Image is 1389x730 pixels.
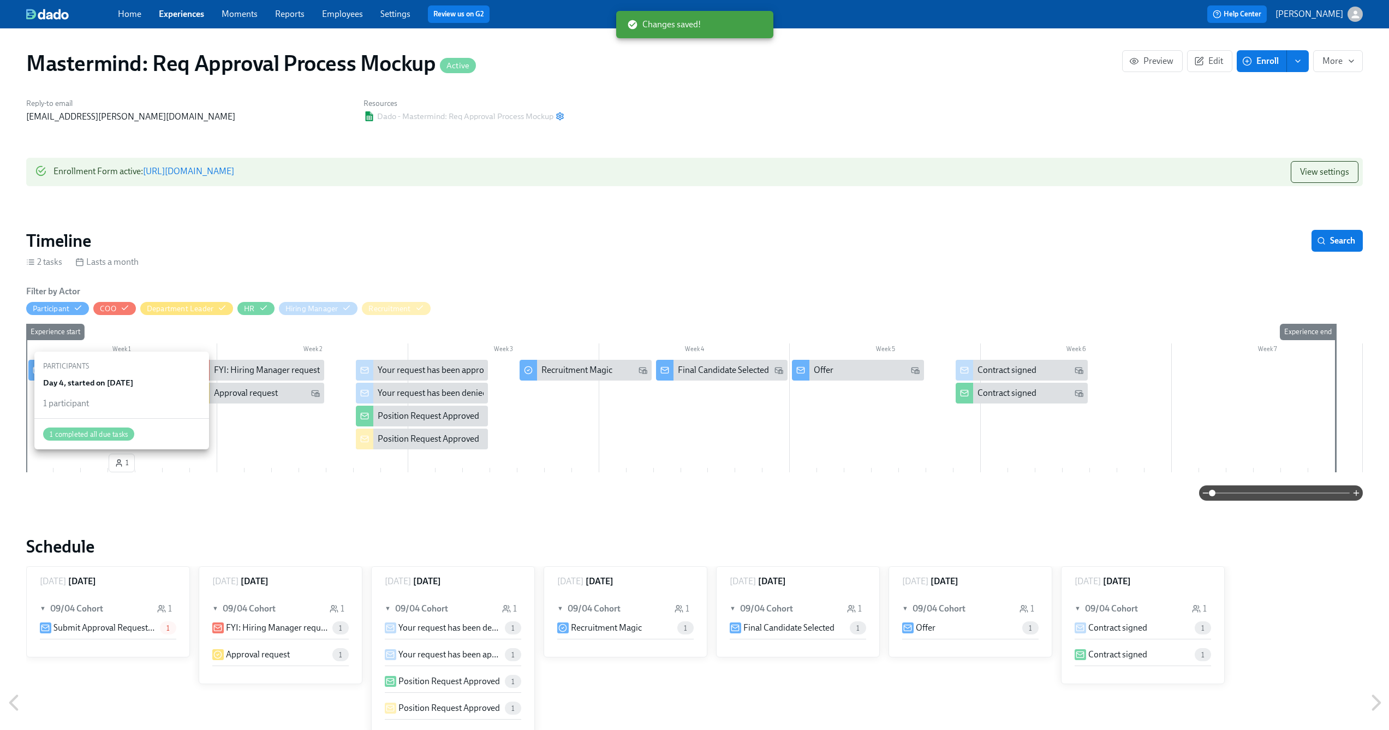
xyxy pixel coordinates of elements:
[1075,603,1082,615] span: ▼
[28,360,160,381] div: Submit Approval Request Form (Enrollment Form?)
[217,343,408,358] div: Week 2
[1187,50,1232,72] button: Edit
[109,454,135,472] button: 1
[212,603,220,615] span: ▼
[398,675,500,687] p: Position Request Approved
[1088,649,1147,661] p: Contract signed
[362,302,430,315] button: Recruitment
[956,360,1088,381] div: Contract signed
[26,286,80,298] h6: Filter by Actor
[68,575,96,587] h6: [DATE]
[1195,624,1211,632] span: 1
[1088,622,1147,634] p: Contract signed
[398,649,500,661] p: Your request has been approved
[408,343,599,358] div: Week 3
[792,360,924,381] div: Offer
[1300,167,1349,177] span: View settings
[428,5,490,23] button: Review us on G2
[237,302,274,315] button: HR
[100,304,116,314] div: Hide COO
[1195,651,1211,659] span: 1
[212,575,239,587] p: [DATE]
[440,62,476,70] span: Active
[1196,56,1223,67] span: Edit
[40,603,47,615] span: ▼
[50,603,103,615] h6: 09/04 Cohort
[147,304,213,314] div: Hide Department Leader
[378,433,479,445] div: Position Request Approved
[285,304,338,314] div: Hiring Manager
[26,343,217,358] div: Week 1
[913,603,965,615] h6: 09/04 Cohort
[226,622,328,634] p: FYI: Hiring Manager requested the opening of position X
[1287,50,1309,72] button: enroll
[192,383,324,403] div: Approval request
[385,603,392,615] span: ▼
[790,343,981,358] div: Week 5
[1244,56,1279,67] span: Enroll
[356,383,488,403] div: Your request has been denied
[730,603,737,615] span: ▼
[433,9,484,20] a: Review us on G2
[520,360,652,381] div: Recruitment Magic
[916,622,935,634] p: Offer
[814,364,833,376] div: Offer
[505,624,521,632] span: 1
[279,302,358,315] button: Hiring Manager
[502,603,517,615] div: 1
[26,324,85,340] div: Experience start
[911,366,920,375] svg: Work Email
[398,702,500,714] p: Position Request Approved
[26,256,62,268] div: 2 tasks
[557,603,565,615] span: ▼
[1322,56,1354,67] span: More
[143,166,234,176] a: [URL][DOMAIN_NAME]
[956,383,1088,403] div: Contract signed
[356,429,488,449] div: Position Request Approved
[380,9,410,19] a: Settings
[847,603,862,615] div: 1
[53,622,156,634] p: Submit Approval Request Form (Enrollment Form?)
[93,302,136,315] button: COO
[385,575,411,587] p: [DATE]
[378,387,487,399] div: Your request has been denied
[1020,603,1034,615] div: 1
[75,256,139,268] div: Lasts a month
[159,9,204,19] a: Experiences
[599,343,790,358] div: Week 4
[505,651,521,659] span: 1
[1172,343,1363,358] div: Week 7
[356,406,488,426] div: Position Request Approved
[43,430,134,438] span: 1 completed all due tasks
[363,98,564,109] h6: Resources
[118,9,141,19] a: Home
[557,575,583,587] p: [DATE]
[740,603,793,615] h6: 09/04 Cohort
[505,704,521,713] span: 1
[1275,8,1343,20] p: [PERSON_NAME]
[1085,603,1138,615] h6: 09/04 Cohort
[1075,389,1083,397] svg: Work Email
[656,360,788,381] div: Final Candidate Selected
[977,387,1036,399] div: Contract signed
[368,304,410,314] div: Hide Recruitment
[505,678,521,686] span: 1
[330,603,344,615] div: 1
[214,387,278,399] div: Approval request
[931,575,958,587] h6: [DATE]
[678,364,769,376] div: Final Candidate Selected
[53,161,234,183] div: Enrollment Form active :
[1022,624,1039,632] span: 1
[541,364,612,376] div: Recruitment Magic
[1237,50,1287,72] button: Enroll
[1313,50,1363,72] button: More
[1131,56,1173,67] span: Preview
[1280,324,1336,340] div: Experience end
[398,622,500,634] p: Your request has been denied
[1192,603,1207,615] div: 1
[33,304,69,314] div: Hide Participant
[378,364,497,376] div: Your request has been approved
[1213,9,1261,20] span: Help Center
[1075,366,1083,375] svg: Work Email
